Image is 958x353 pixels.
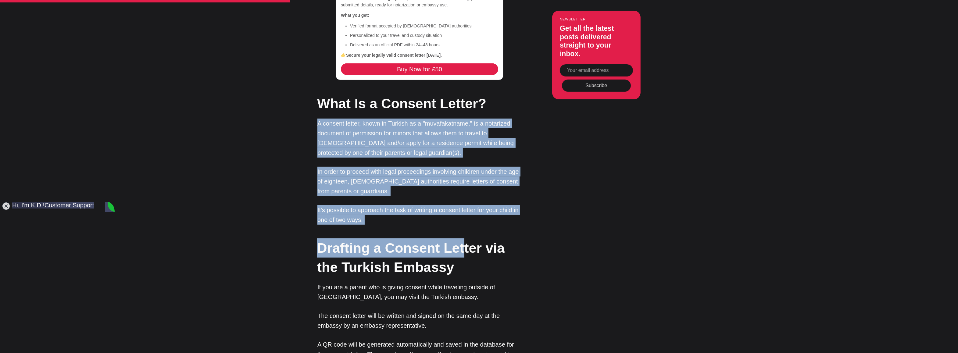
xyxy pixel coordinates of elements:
p: A consent letter, known in Turkish as a "muvafakatname," is a notarized document of permission fo... [317,119,522,158]
strong: Secure your legally valid consent letter [DATE]. [346,53,442,58]
span: Buy Now for £50 [397,66,442,72]
small: Newsletter [560,17,633,21]
span: 👉 [341,53,346,58]
p: In order to proceed with legal proceedings involving children under the age of eighteen, [DEMOGRA... [317,167,522,196]
h2: What Is a Consent Letter? [317,94,521,113]
h3: Get all the latest posts delivered straight to your inbox. [560,24,633,58]
input: Your email address [560,64,633,77]
span: Delivered as an official PDF within 24–48 hours [350,42,440,47]
p: If you are a parent who is giving consent while traveling outside of [GEOGRAPHIC_DATA], you may v... [317,282,522,302]
h2: Drafting a Consent Letter via the Turkish Embassy [317,238,521,277]
p: It's possible to approach the task of writing a consent letter for your child in one of two ways. [317,205,522,225]
strong: What you get: [341,13,369,18]
span: Verified format accepted by [DEMOGRAPHIC_DATA] authorities [350,23,472,28]
button: Subscribe [562,79,631,91]
a: Buy Now for £50 [341,63,498,75]
p: The consent letter will be written and signed on the same day at the embassy by an embassy repres... [317,311,522,330]
span: Personalized to your travel and custody situation [350,33,442,38]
